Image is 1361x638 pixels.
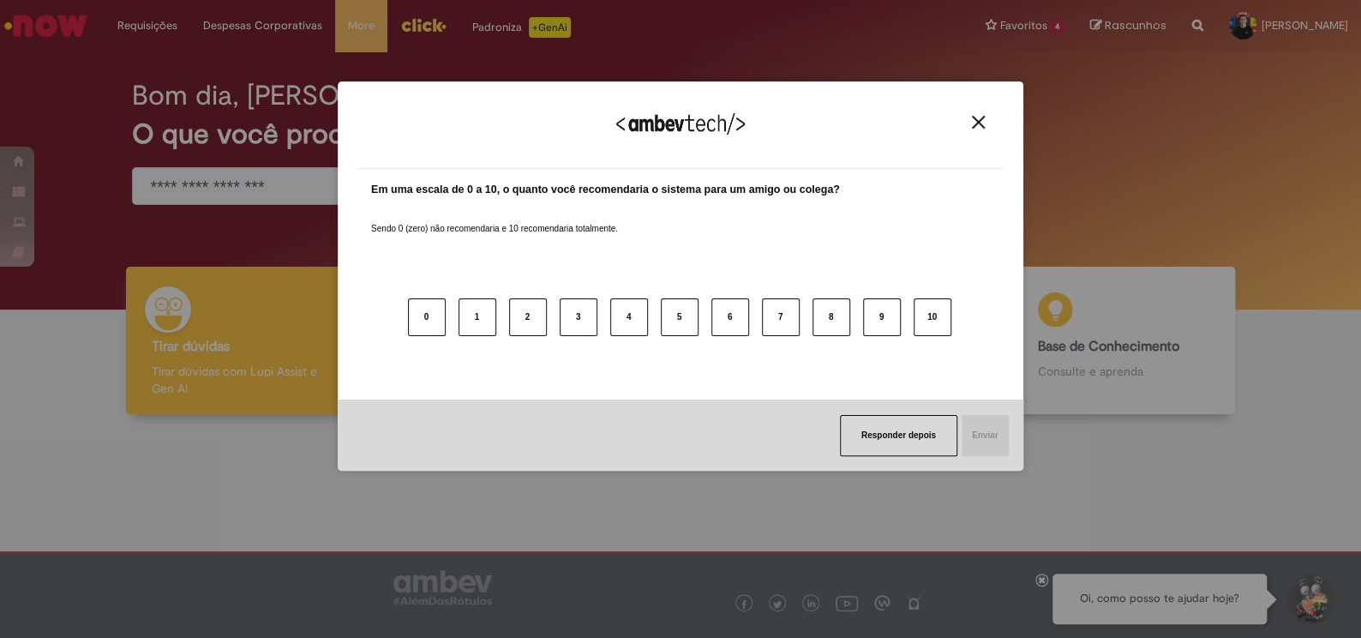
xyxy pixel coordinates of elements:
button: 7 [762,298,800,336]
button: 4 [610,298,648,336]
button: 10 [914,298,951,336]
button: 9 [863,298,901,336]
button: 2 [509,298,547,336]
button: Close [967,115,990,129]
label: Sendo 0 (zero) não recomendaria e 10 recomendaria totalmente. [371,202,618,235]
button: 3 [560,298,597,336]
button: 8 [812,298,850,336]
label: Em uma escala de 0 a 10, o quanto você recomendaria o sistema para um amigo ou colega? [371,182,840,198]
button: 5 [661,298,698,336]
img: Close [972,116,985,129]
img: Logo Ambevtech [616,113,745,135]
button: 0 [408,298,446,336]
button: Responder depois [840,415,957,456]
button: 6 [711,298,749,336]
button: 1 [459,298,496,336]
